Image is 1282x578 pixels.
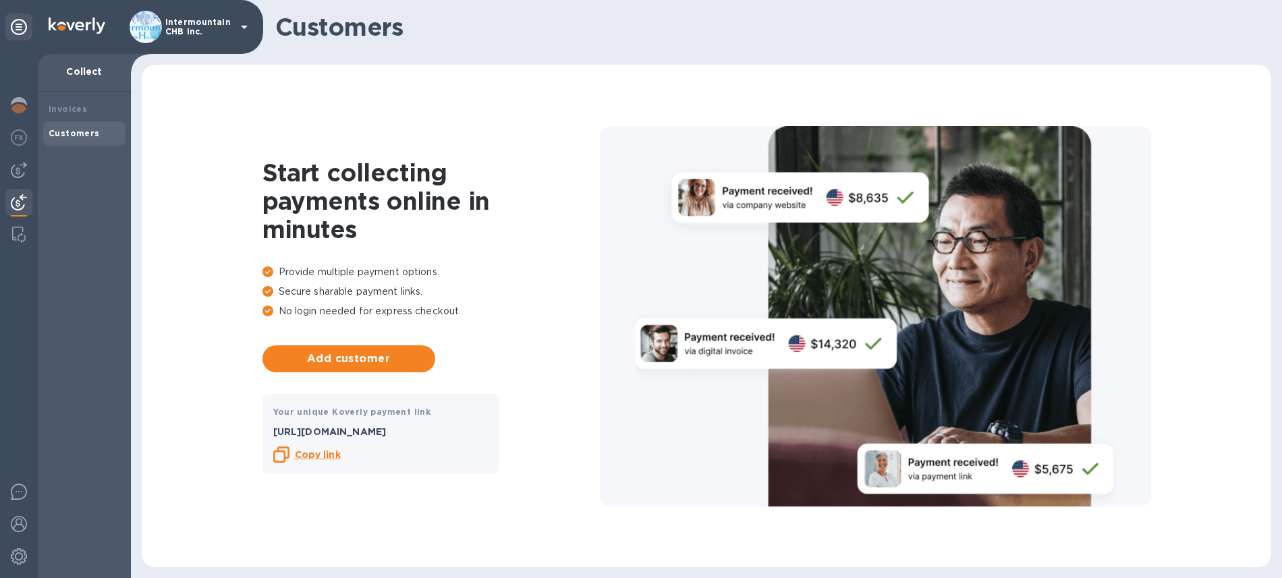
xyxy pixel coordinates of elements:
h1: Customers [275,13,1260,41]
img: Foreign exchange [11,129,27,146]
p: [URL][DOMAIN_NAME] [273,425,488,438]
b: Invoices [49,104,87,114]
button: Add customer [262,345,435,372]
div: Unpin categories [5,13,32,40]
p: Collect [49,65,120,78]
b: Customers [49,128,100,138]
b: Your unique Koverly payment link [273,407,431,417]
p: Intermountain CHB Inc. [165,18,233,36]
img: Logo [49,18,105,34]
p: No login needed for express checkout. [262,304,600,318]
h1: Start collecting payments online in minutes [262,158,600,243]
b: Copy link [295,449,341,460]
p: Provide multiple payment options. [262,265,600,279]
p: Secure sharable payment links. [262,285,600,299]
span: Add customer [273,351,424,367]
